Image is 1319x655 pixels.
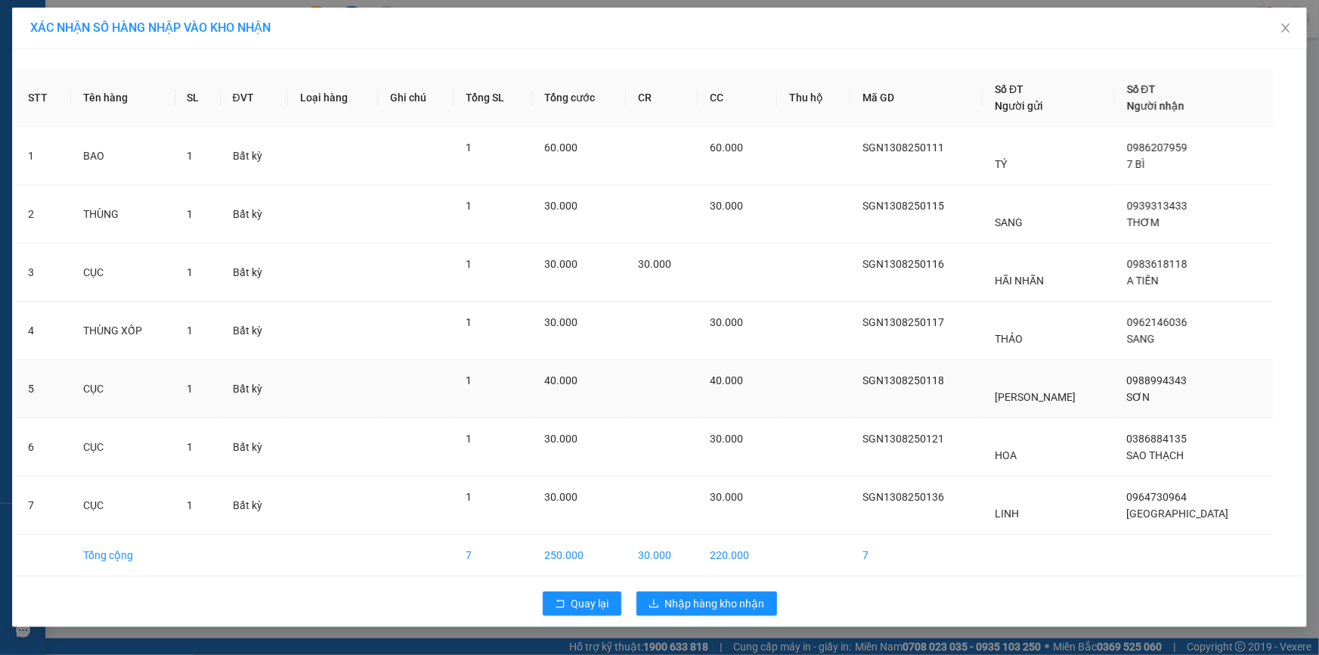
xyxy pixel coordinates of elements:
[638,258,671,270] span: 30.000
[187,150,194,162] span: 1
[1127,333,1155,345] span: SANG
[13,14,36,30] span: Gửi:
[71,127,175,185] td: BAO
[13,13,88,49] div: Cầu Ngang
[995,216,1023,228] span: SANG
[636,591,777,616] button: downloadNhập hàng kho nhận
[11,97,35,113] span: CR :
[221,418,288,477] td: Bất kỳ
[862,316,944,328] span: SGN1308250117
[1127,258,1187,270] span: 0983618118
[862,374,944,386] span: SGN1308250118
[71,535,175,576] td: Tổng cộng
[16,244,71,302] td: 3
[466,433,472,445] span: 1
[466,374,472,386] span: 1
[995,333,1023,345] span: THẢO
[710,141,743,154] span: 60.000
[187,441,194,453] span: 1
[187,208,194,220] span: 1
[571,595,609,612] span: Quay lại
[466,316,472,328] span: 1
[995,275,1044,287] span: HÃI NHÃN
[221,244,288,302] td: Bất kỳ
[221,127,288,185] td: Bất kỳ
[221,477,288,535] td: Bất kỳ
[98,47,252,65] div: TRUNG
[544,316,577,328] span: 30.000
[16,127,71,185] td: 1
[1127,83,1156,95] span: Số ĐT
[710,491,743,503] span: 30.000
[1127,275,1159,287] span: A TIẾN
[862,141,944,154] span: SGN1308250111
[16,185,71,244] td: 2
[16,418,71,477] td: 6
[710,374,743,386] span: 40.000
[544,433,577,445] span: 30.000
[698,535,777,576] td: 220.000
[995,508,1019,520] span: LINH
[532,69,626,127] th: Tổng cước
[862,200,944,212] span: SGN1308250115
[1265,8,1307,50] button: Close
[1127,449,1184,461] span: SAO THẠCH
[698,69,777,127] th: CC
[175,69,221,127] th: SL
[995,83,1023,95] span: Số ĐT
[378,69,454,127] th: Ghi chú
[71,69,175,127] th: Tên hàng
[454,69,532,127] th: Tổng SL
[665,595,765,612] span: Nhập hàng kho nhận
[995,391,1076,403] span: [PERSON_NAME]
[221,69,288,127] th: ĐVT
[16,69,71,127] th: STT
[11,95,90,113] div: 30.000
[626,535,698,576] td: 30.000
[16,477,71,535] td: 7
[466,200,472,212] span: 1
[1127,141,1187,154] span: 0986207959
[862,258,944,270] span: SGN1308250116
[221,185,288,244] td: Bất kỳ
[862,433,944,445] span: SGN1308250121
[1127,216,1160,228] span: THƠM
[850,535,983,576] td: 7
[649,598,659,610] span: download
[466,491,472,503] span: 1
[710,433,743,445] span: 30.000
[850,69,983,127] th: Mã GD
[1127,391,1150,403] span: SƠN
[71,477,175,535] td: CỤC
[555,598,565,610] span: rollback
[187,383,194,395] span: 1
[71,244,175,302] td: CỤC
[1127,200,1187,212] span: 0939313433
[187,499,194,511] span: 1
[710,200,743,212] span: 30.000
[1127,508,1229,520] span: [GEOGRAPHIC_DATA]
[862,491,944,503] span: SGN1308250136
[1280,22,1292,34] span: close
[454,535,532,576] td: 7
[221,302,288,360] td: Bất kỳ
[544,200,577,212] span: 30.000
[288,69,378,127] th: Loại hàng
[71,360,175,418] td: CỤC
[544,258,577,270] span: 30.000
[71,418,175,477] td: CỤC
[1127,158,1145,170] span: 7 BÌ
[187,266,194,278] span: 1
[544,491,577,503] span: 30.000
[544,141,577,154] span: 60.000
[71,302,175,360] td: THÙNG XỐP
[98,65,252,86] div: 0522001684
[995,158,1007,170] span: TÝ
[532,535,626,576] td: 250.000
[187,324,194,337] span: 1
[1127,374,1187,386] span: 0988994343
[16,302,71,360] td: 4
[995,100,1043,112] span: Người gửi
[466,258,472,270] span: 1
[543,591,621,616] button: rollbackQuay lại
